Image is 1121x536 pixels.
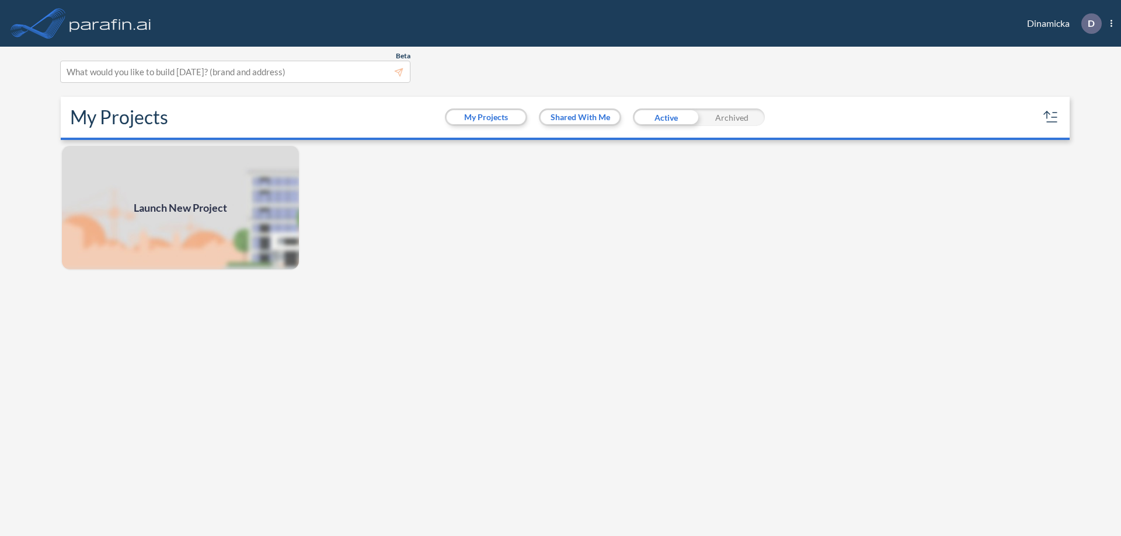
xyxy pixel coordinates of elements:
[67,12,154,35] img: logo
[396,51,410,61] span: Beta
[447,110,525,124] button: My Projects
[134,200,227,216] span: Launch New Project
[1088,18,1095,29] p: D
[61,145,300,271] img: add
[699,108,765,126] div: Archived
[70,106,168,128] h2: My Projects
[1009,13,1112,34] div: Dinamicka
[633,108,699,126] div: Active
[1042,108,1060,127] button: sort
[541,110,619,124] button: Shared With Me
[61,145,300,271] a: Launch New Project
